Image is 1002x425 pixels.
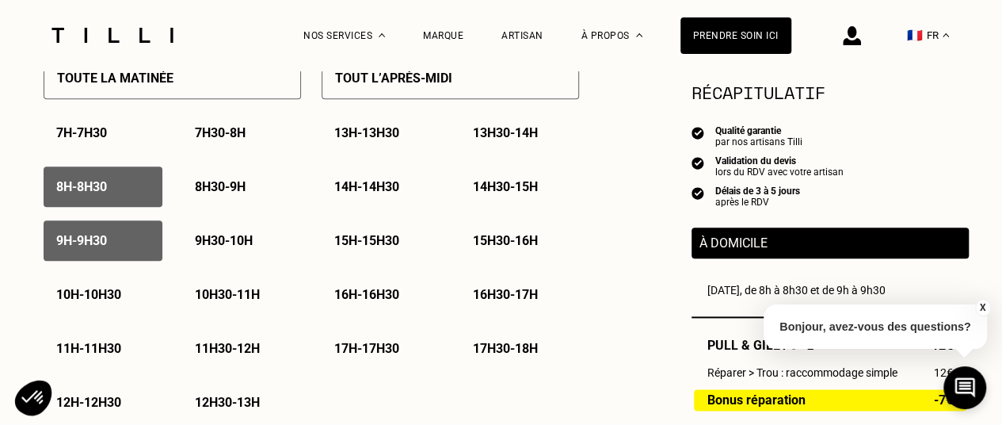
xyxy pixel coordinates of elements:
p: 7h30 - 8h [195,125,246,140]
p: Toute la matinée [57,71,173,86]
a: Artisan [501,30,543,41]
p: Bonjour, avez-vous des questions? [764,304,987,349]
p: 12h30 - 13h [195,395,260,410]
p: 11h30 - 12h [195,341,260,356]
div: Validation du devis [715,155,844,167]
p: 9h - 9h30 [56,233,107,248]
p: 8h - 8h30 [56,179,107,194]
img: menu déroulant [943,33,949,37]
p: 17h30 - 18h [473,341,538,356]
p: À domicile [699,235,961,251]
img: icône connexion [843,26,861,45]
a: Marque [423,30,463,41]
div: lors du RDV avec votre artisan [715,167,844,178]
span: 🇫🇷 [907,28,923,43]
p: Tout l’après-midi [335,71,452,86]
p: 14h - 14h30 [334,179,399,194]
span: Réparer > Trou : raccommodage simple [707,366,897,379]
p: 15h - 15h30 [334,233,399,248]
p: 13h30 - 14h [473,125,538,140]
div: après le RDV [715,197,800,208]
img: icon list info [691,155,704,170]
span: Bonus réparation [707,393,806,407]
img: Menu déroulant [379,33,385,37]
section: Récapitulatif [691,79,969,105]
span: -7€ [934,393,953,407]
div: par nos artisans Tilli [715,136,802,147]
p: 10h30 - 11h [195,287,260,302]
img: icon list info [691,125,704,140]
span: Pull & gilet [707,338,815,353]
span: 12€ [934,366,953,379]
p: 7h - 7h30 [56,125,107,140]
p: 17h - 17h30 [334,341,399,356]
p: 16h - 16h30 [334,287,399,302]
p: 15h30 - 16h [473,233,538,248]
p: 10h - 10h30 [56,287,121,302]
p: 8h30 - 9h [195,179,246,194]
p: 12h - 12h30 [56,395,121,410]
button: X [974,299,990,316]
img: icon list info [691,186,704,200]
div: Délais de 3 à 5 jours [715,186,800,197]
img: Menu déroulant à propos [636,33,642,37]
p: 11h - 11h30 [56,341,121,356]
p: 14h30 - 15h [473,179,538,194]
p: 16h30 - 17h [473,287,538,302]
a: Prendre soin ici [680,17,791,54]
div: [DATE], de 8h à 8h30 et de 9h à 9h30 [707,284,953,297]
div: Qualité garantie [715,125,802,136]
p: 13h - 13h30 [334,125,399,140]
img: Logo du service de couturière Tilli [46,28,179,43]
p: 9h30 - 10h [195,233,253,248]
